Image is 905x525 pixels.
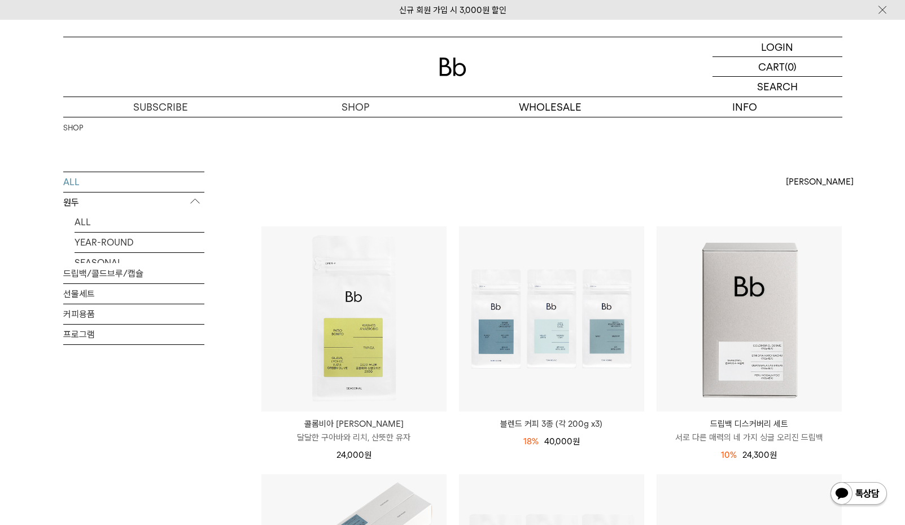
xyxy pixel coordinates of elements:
[261,226,447,412] img: 콜롬비아 파티오 보니토
[63,304,204,324] a: 커피용품
[712,57,842,77] a: CART (0)
[75,212,204,232] a: ALL
[63,325,204,344] a: 프로그램
[63,264,204,283] a: 드립백/콜드브루/캡슐
[758,57,785,76] p: CART
[657,417,842,444] a: 드립백 디스커버리 세트 서로 다른 매력의 네 가지 싱글 오리진 드립백
[63,284,204,304] a: 선물세트
[75,233,204,252] a: YEAR-ROUND
[657,226,842,412] img: 드립백 디스커버리 세트
[648,97,842,117] p: INFO
[544,436,580,447] span: 40,000
[63,193,204,213] p: 원두
[770,450,777,460] span: 원
[399,5,506,15] a: 신규 회원 가입 시 3,000원 할인
[459,417,644,431] a: 블렌드 커피 3종 (각 200g x3)
[63,97,258,117] a: SUBSCRIBE
[258,97,453,117] a: SHOP
[829,481,888,508] img: 카카오톡 채널 1:1 채팅 버튼
[657,431,842,444] p: 서로 다른 매력의 네 가지 싱글 오리진 드립백
[261,417,447,444] a: 콜롬비아 [PERSON_NAME] 달달한 구아바와 리치, 산뜻한 유자
[261,431,447,444] p: 달달한 구아바와 리치, 산뜻한 유자
[75,253,204,273] a: SEASONAL
[261,417,447,431] p: 콜롬비아 [PERSON_NAME]
[439,58,466,76] img: 로고
[364,450,371,460] span: 원
[721,448,737,462] div: 10%
[336,450,371,460] span: 24,000
[786,175,854,189] span: [PERSON_NAME]
[757,77,798,97] p: SEARCH
[742,450,777,460] span: 24,300
[761,37,793,56] p: LOGIN
[459,226,644,412] img: 블렌드 커피 3종 (각 200g x3)
[572,436,580,447] span: 원
[523,435,539,448] div: 18%
[712,37,842,57] a: LOGIN
[657,417,842,431] p: 드립백 디스커버리 세트
[785,57,797,76] p: (0)
[63,172,204,192] a: ALL
[63,123,83,134] a: SHOP
[453,97,648,117] p: WHOLESALE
